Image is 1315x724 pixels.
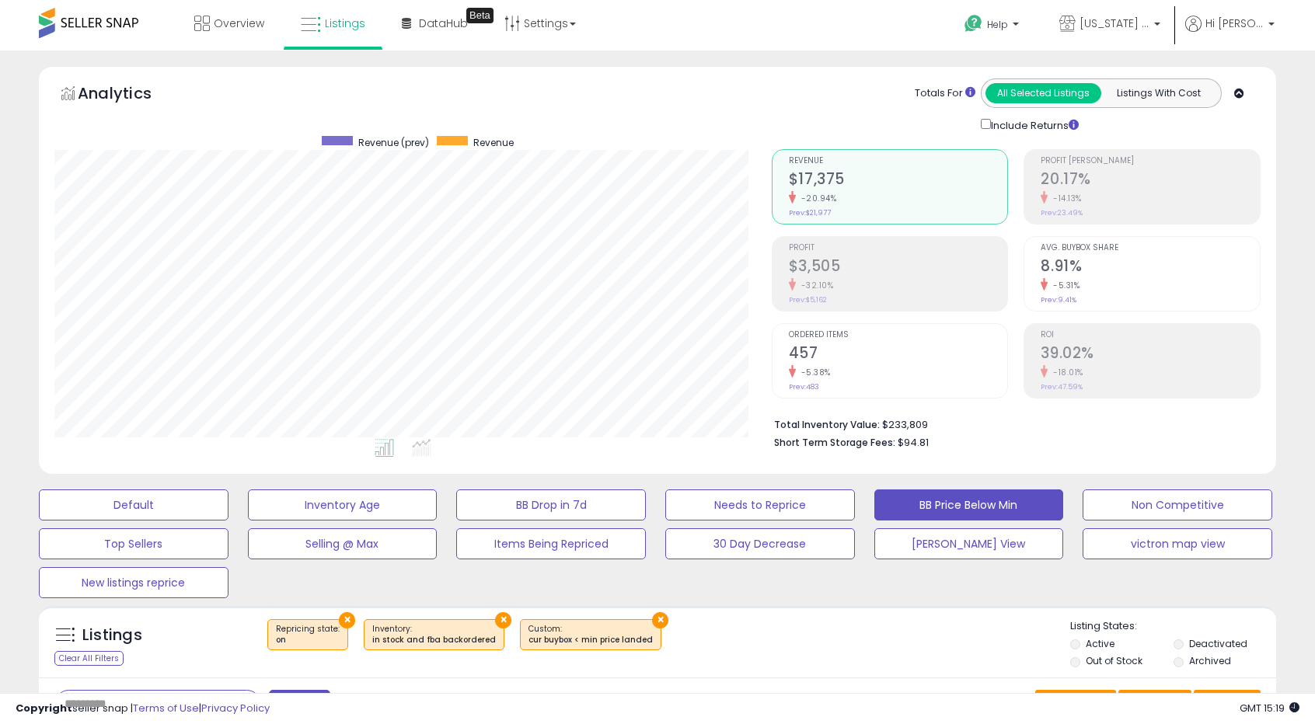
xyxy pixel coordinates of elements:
[1041,295,1076,305] small: Prev: 9.41%
[372,623,496,646] span: Inventory :
[789,382,819,392] small: Prev: 483
[789,295,827,305] small: Prev: $5,162
[325,16,365,31] span: Listings
[789,157,1008,165] span: Revenue
[915,86,975,101] div: Totals For
[1041,344,1260,365] h2: 39.02%
[1041,157,1260,165] span: Profit [PERSON_NAME]
[456,528,646,559] button: Items Being Repriced
[358,136,429,149] span: Revenue (prev)
[495,612,511,628] button: ×
[1080,16,1149,31] span: [US_STATE] PRIME RETAIL
[1041,170,1260,191] h2: 20.17%
[1086,654,1142,667] label: Out of Stock
[774,414,1249,433] li: $233,809
[1083,489,1272,520] button: Non Competitive
[1041,382,1083,392] small: Prev: 47.59%
[985,83,1101,103] button: All Selected Listings
[874,489,1064,520] button: BB Price Below Min
[1041,208,1083,218] small: Prev: 23.49%
[1048,193,1082,204] small: -14.13%
[665,489,855,520] button: Needs to Reprice
[789,344,1008,365] h2: 457
[372,635,496,646] div: in stock and fba backordered
[1100,83,1216,103] button: Listings With Cost
[1189,637,1247,650] label: Deactivated
[1240,701,1299,715] span: 2025-09-14 15:19 GMT
[652,612,668,628] button: ×
[789,244,1008,252] span: Profit
[964,14,983,33] i: Get Help
[82,625,142,646] h5: Listings
[1048,280,1080,291] small: -5.31%
[1070,619,1275,634] p: Listing States:
[796,367,831,378] small: -5.38%
[1083,528,1272,559] button: victron map view
[276,635,340,646] div: on
[796,193,837,204] small: -20.94%
[214,16,264,31] span: Overview
[54,651,124,666] div: Clear All Filters
[456,489,646,520] button: BB Drop in 7d
[1048,367,1083,378] small: -18.01%
[1041,244,1260,252] span: Avg. Buybox Share
[774,436,895,449] b: Short Term Storage Fees:
[774,418,880,431] b: Total Inventory Value:
[16,701,72,715] strong: Copyright
[789,257,1008,278] h2: $3,505
[39,489,228,520] button: Default
[248,489,438,520] button: Inventory Age
[665,528,855,559] button: 30 Day Decrease
[276,623,340,646] span: Repricing state :
[969,116,1097,134] div: Include Returns
[1189,654,1231,667] label: Archived
[39,567,228,598] button: New listings reprice
[466,8,494,23] div: Tooltip anchor
[789,331,1008,339] span: Ordered Items
[1041,257,1260,278] h2: 8.91%
[796,280,834,291] small: -32.10%
[78,82,182,108] h5: Analytics
[16,701,270,716] div: seller snap | |
[952,2,1034,50] a: Help
[898,435,929,450] span: $94.81
[1041,331,1260,339] span: ROI
[419,16,468,31] span: DataHub
[339,612,355,628] button: ×
[1205,16,1264,31] span: Hi [PERSON_NAME]
[528,623,653,646] span: Custom:
[248,528,438,559] button: Selling @ Max
[528,635,653,646] div: cur buybox < min price landed
[473,136,514,149] span: Revenue
[987,18,1008,31] span: Help
[39,528,228,559] button: Top Sellers
[1086,637,1114,650] label: Active
[1185,16,1275,50] a: Hi [PERSON_NAME]
[874,528,1064,559] button: [PERSON_NAME] View
[789,208,831,218] small: Prev: $21,977
[201,701,270,715] a: Privacy Policy
[789,170,1008,191] h2: $17,375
